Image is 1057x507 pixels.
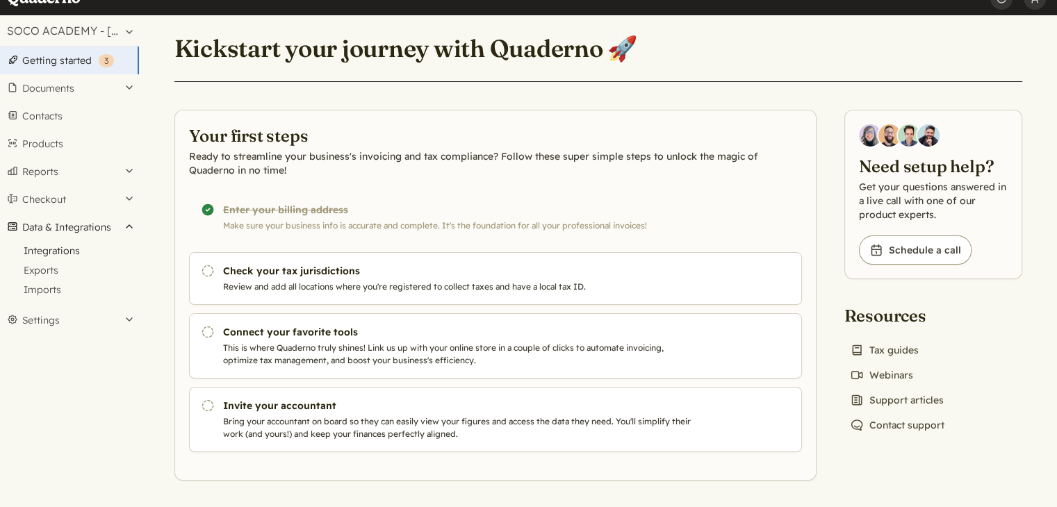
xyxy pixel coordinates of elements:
[189,313,802,379] a: Connect your favorite tools This is where Quaderno truly shines! Link us up with your online stor...
[859,124,881,147] img: Diana Carrasco, Account Executive at Quaderno
[878,124,901,147] img: Jairo Fumero, Account Executive at Quaderno
[917,124,940,147] img: Javier Rubio, DevRel at Quaderno
[844,304,950,326] h2: Resources
[223,342,697,367] p: This is where Quaderno truly shines! Link us up with your online store in a couple of clicks to a...
[189,252,802,305] a: Check your tax jurisdictions Review and add all locations where you're registered to collect taxe...
[189,387,802,452] a: Invite your accountant Bring your accountant on board so they can easily view your figures and ac...
[223,325,697,339] h3: Connect your favorite tools
[223,399,697,413] h3: Invite your accountant
[859,235,972,265] a: Schedule a call
[844,415,950,435] a: Contact support
[104,56,108,66] span: 3
[859,155,1008,177] h2: Need setup help?
[223,264,697,278] h3: Check your tax jurisdictions
[223,281,697,293] p: Review and add all locations where you're registered to collect taxes and have a local tax ID.
[859,180,1008,222] p: Get your questions answered in a live call with one of our product experts.
[174,33,638,64] h1: Kickstart your journey with Quaderno 🚀
[898,124,920,147] img: Ivo Oltmans, Business Developer at Quaderno
[844,390,949,410] a: Support articles
[189,149,802,177] p: Ready to streamline your business's invoicing and tax compliance? Follow these super simple steps...
[844,340,924,360] a: Tax guides
[223,415,697,440] p: Bring your accountant on board so they can easily view your figures and access the data they need...
[189,124,802,147] h2: Your first steps
[844,365,919,385] a: Webinars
